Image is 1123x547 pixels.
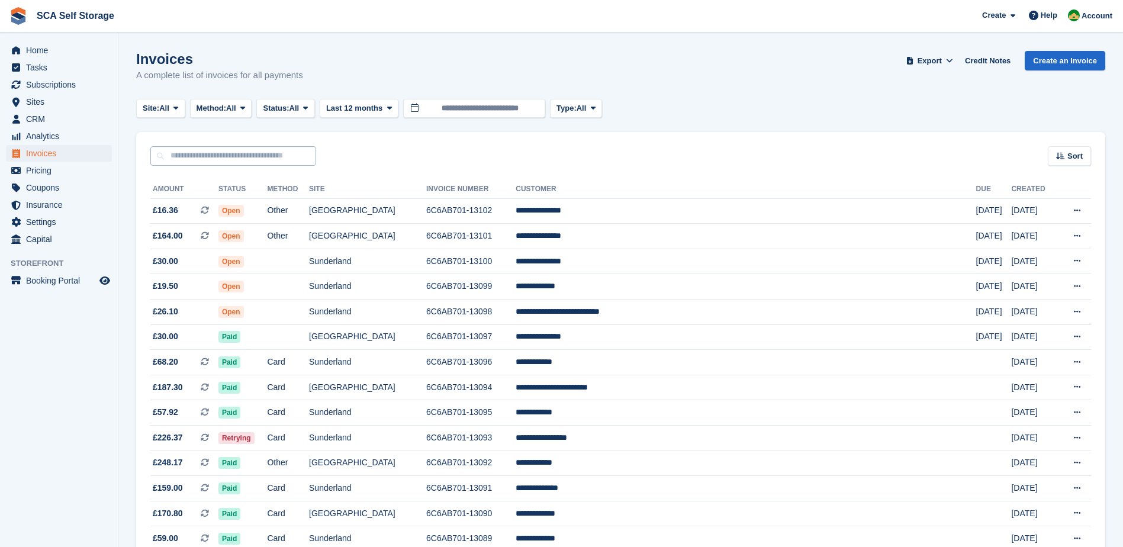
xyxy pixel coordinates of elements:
[26,76,97,93] span: Subscriptions
[153,532,178,545] span: £59.00
[309,274,426,300] td: Sunderland
[6,94,112,110] a: menu
[26,179,97,196] span: Coupons
[98,273,112,288] a: Preview store
[218,180,267,199] th: Status
[309,375,426,400] td: [GEOGRAPHIC_DATA]
[218,331,240,343] span: Paid
[309,300,426,325] td: Sunderland
[976,300,1012,325] td: [DATE]
[26,59,97,76] span: Tasks
[426,249,516,274] td: 6C6AB701-13100
[267,224,309,249] td: Other
[982,9,1006,21] span: Create
[1011,451,1057,476] td: [DATE]
[309,501,426,526] td: [GEOGRAPHIC_DATA]
[6,197,112,213] a: menu
[218,356,240,368] span: Paid
[267,350,309,375] td: Card
[426,224,516,249] td: 6C6AB701-13101
[26,272,97,289] span: Booking Portal
[153,432,183,444] span: £226.37
[26,94,97,110] span: Sites
[309,198,426,224] td: [GEOGRAPHIC_DATA]
[426,274,516,300] td: 6C6AB701-13099
[6,179,112,196] a: menu
[218,432,255,444] span: Retrying
[326,102,382,114] span: Last 12 months
[309,400,426,426] td: Sunderland
[153,330,178,343] span: £30.00
[153,482,183,494] span: £159.00
[1082,10,1112,22] span: Account
[263,102,289,114] span: Status:
[577,102,587,114] span: All
[309,426,426,451] td: Sunderland
[426,324,516,350] td: 6C6AB701-13097
[903,51,955,70] button: Export
[309,476,426,501] td: Sunderland
[267,451,309,476] td: Other
[426,501,516,526] td: 6C6AB701-13090
[218,457,240,469] span: Paid
[426,375,516,400] td: 6C6AB701-13094
[218,508,240,520] span: Paid
[1011,375,1057,400] td: [DATE]
[26,231,97,247] span: Capital
[309,451,426,476] td: [GEOGRAPHIC_DATA]
[976,180,1012,199] th: Due
[1011,198,1057,224] td: [DATE]
[1011,180,1057,199] th: Created
[976,224,1012,249] td: [DATE]
[6,128,112,144] a: menu
[143,102,159,114] span: Site:
[153,406,178,419] span: £57.92
[136,69,303,82] p: A complete list of invoices for all payments
[1041,9,1057,21] span: Help
[918,55,942,67] span: Export
[6,214,112,230] a: menu
[309,180,426,199] th: Site
[26,42,97,59] span: Home
[153,456,183,469] span: £248.17
[267,426,309,451] td: Card
[6,145,112,162] a: menu
[218,205,244,217] span: Open
[226,102,236,114] span: All
[426,198,516,224] td: 6C6AB701-13102
[32,6,119,25] a: SCA Self Storage
[153,255,178,268] span: £30.00
[218,281,244,292] span: Open
[1011,426,1057,451] td: [DATE]
[320,99,398,118] button: Last 12 months
[516,180,976,199] th: Customer
[426,476,516,501] td: 6C6AB701-13091
[1011,476,1057,501] td: [DATE]
[267,400,309,426] td: Card
[1011,274,1057,300] td: [DATE]
[159,102,169,114] span: All
[11,258,118,269] span: Storefront
[218,256,244,268] span: Open
[26,162,97,179] span: Pricing
[6,59,112,76] a: menu
[6,111,112,127] a: menu
[153,381,183,394] span: £187.30
[1011,324,1057,350] td: [DATE]
[256,99,314,118] button: Status: All
[218,382,240,394] span: Paid
[218,533,240,545] span: Paid
[309,324,426,350] td: [GEOGRAPHIC_DATA]
[267,501,309,526] td: Card
[426,451,516,476] td: 6C6AB701-13092
[6,231,112,247] a: menu
[267,180,309,199] th: Method
[1067,150,1083,162] span: Sort
[289,102,300,114] span: All
[26,111,97,127] span: CRM
[309,350,426,375] td: Sunderland
[6,42,112,59] a: menu
[550,99,602,118] button: Type: All
[218,306,244,318] span: Open
[153,507,183,520] span: £170.80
